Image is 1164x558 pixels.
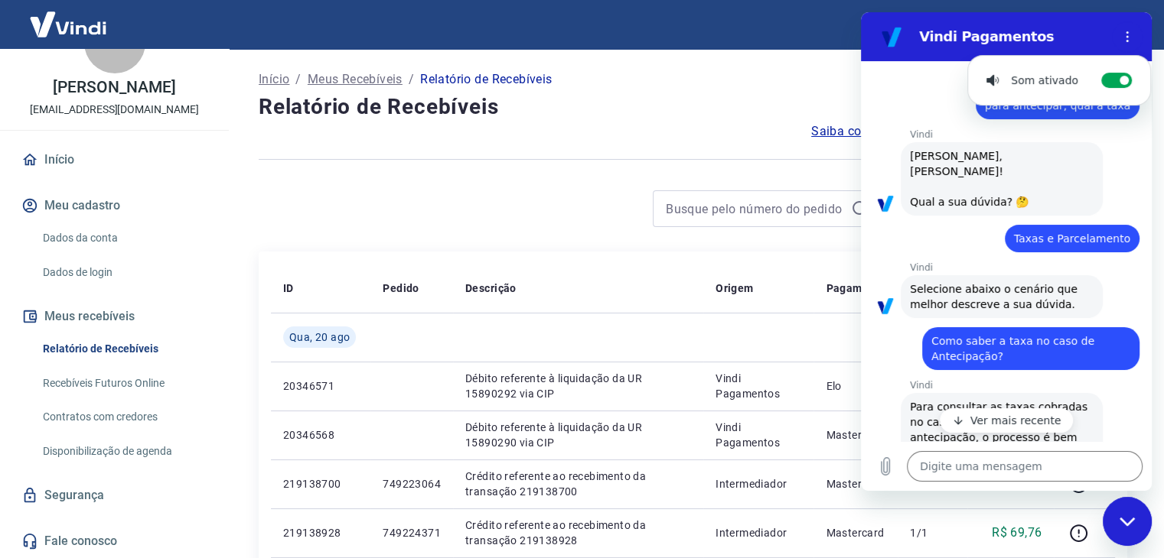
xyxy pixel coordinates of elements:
p: [PERSON_NAME] [53,79,175,96]
p: Mastercard [826,525,885,540]
p: Vindi Pagamentos [716,420,801,450]
h4: Relatório de Recebíveis [259,92,1127,122]
a: Saiba como funciona a programação dos recebimentos [811,122,1127,141]
button: Meu cadastro [18,189,210,222]
a: Fale conosco [18,524,210,558]
p: Mastercard [826,427,885,443]
button: Sair [1091,11,1146,39]
p: Origem [716,281,753,296]
p: Débito referente à liquidação da UR 15890292 via CIP [465,371,691,401]
p: Mastercard [826,476,885,491]
a: Segurança [18,479,210,512]
p: Crédito referente ao recebimento da transação 219138928 [465,517,691,548]
p: Pagamento [826,281,885,296]
p: Débito referente à liquidação da UR 15890290 via CIP [465,420,691,450]
p: Crédito referente ao recebimento da transação 219138700 [465,469,691,499]
p: 1/1 [910,525,955,540]
p: 20346568 [283,427,358,443]
p: / [295,70,301,89]
iframe: Botão para iniciar a janela de mensagens, 3 mensagens não lidas [1103,497,1152,546]
p: 749224371 [383,525,441,540]
a: Disponibilização de agenda [37,436,210,467]
iframe: Janela de mensagens [861,12,1152,491]
p: Relatório de Recebíveis [420,70,552,89]
a: Relatório de Recebíveis [37,333,210,365]
p: Intermediador [716,525,801,540]
a: Recebíveis Futuros Online [37,368,210,399]
p: Vindi Pagamentos [716,371,801,401]
a: Contratos com credores [37,401,210,433]
p: R$ 69,76 [992,524,1042,542]
p: 219138928 [283,525,358,540]
a: Dados da conta [37,222,210,254]
p: Descrição [465,281,517,296]
p: Elo [826,378,885,394]
p: [EMAIL_ADDRESS][DOMAIN_NAME] [30,102,199,118]
button: Meus recebíveis [18,300,210,333]
a: Dados de login [37,257,210,288]
a: Início [18,143,210,177]
p: Pedido [383,281,419,296]
p: Intermediador [716,476,801,491]
a: Meus Recebíveis [308,70,403,89]
p: 20346571 [283,378,358,394]
p: 219138700 [283,476,358,491]
input: Busque pelo número do pedido [666,197,845,220]
p: 749223064 [383,476,441,491]
a: Início [259,70,289,89]
p: ID [283,281,294,296]
span: Qua, 20 ago [289,329,350,345]
img: Vindi [18,1,118,47]
p: / [409,70,414,89]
